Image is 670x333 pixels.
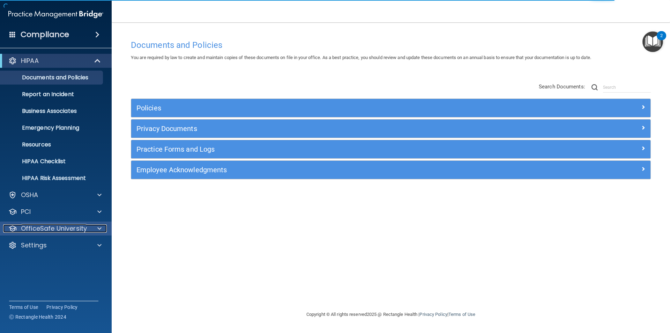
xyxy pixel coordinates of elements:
[8,57,101,65] a: HIPAA
[46,304,78,311] a: Privacy Policy
[5,91,100,98] p: Report an Incident
[8,208,102,216] a: PCI
[5,158,100,165] p: HIPAA Checklist
[5,141,100,148] p: Resources
[8,7,103,21] img: PMB logo
[136,164,645,175] a: Employee Acknowledgments
[549,283,662,311] iframe: Drift Widget Chat Controller
[591,84,598,91] img: ic-search.3b580494.png
[136,125,515,132] h5: Privacy Documents
[8,224,102,233] a: OfficeSafe University
[642,31,663,52] button: Open Resource Center, 2 new notifications
[8,241,102,249] a: Settings
[5,74,100,81] p: Documents and Policies
[21,241,47,249] p: Settings
[539,84,585,90] span: Search Documents:
[136,166,515,174] h5: Employee Acknowledgments
[131,55,591,60] span: You are required by law to create and maintain copies of these documents on file in your office. ...
[603,82,651,93] input: Search
[8,191,102,199] a: OSHA
[9,313,66,320] span: Ⓒ Rectangle Health 2024
[21,224,87,233] p: OfficeSafe University
[21,208,31,216] p: PCI
[21,57,39,65] p: HIPAA
[21,30,69,39] h4: Compliance
[263,303,518,326] div: Copyright © All rights reserved 2025 @ Rectangle Health | |
[9,304,38,311] a: Terms of Use
[660,36,663,45] div: 2
[136,123,645,134] a: Privacy Documents
[136,145,515,153] h5: Practice Forms and Logs
[448,312,475,317] a: Terms of Use
[136,102,645,114] a: Policies
[5,108,100,115] p: Business Associates
[136,104,515,112] h5: Policies
[5,175,100,182] p: HIPAA Risk Assessment
[136,144,645,155] a: Practice Forms and Logs
[5,124,100,131] p: Emergency Planning
[21,191,38,199] p: OSHA
[419,312,447,317] a: Privacy Policy
[131,41,651,50] h4: Documents and Policies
